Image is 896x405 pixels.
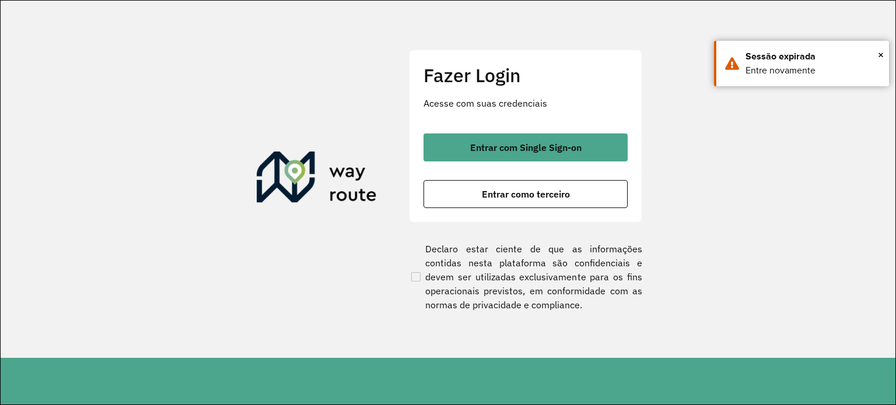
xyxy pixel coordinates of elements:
label: Declaro estar ciente de que as informações contidas nesta plataforma são confidenciais e devem se... [409,242,642,312]
button: button [423,180,628,208]
span: Entrar com Single Sign-on [470,143,582,152]
span: × [878,46,884,64]
img: Roteirizador AmbevTech [257,152,377,207]
button: button [423,133,628,161]
p: Acesse com suas credenciais [423,96,628,110]
div: Sessão expirada [745,50,880,64]
span: Entrar como terceiro [482,189,570,199]
button: Close [878,46,884,64]
h2: Fazer Login [423,64,628,86]
div: Entre novamente [745,64,880,78]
